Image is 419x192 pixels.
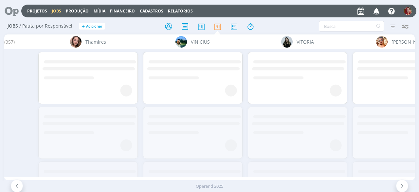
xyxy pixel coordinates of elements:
span: Jobs [8,23,18,29]
img: V [376,36,388,48]
button: Cadastros [138,9,165,14]
span: / Pauta por Responsável [19,23,72,29]
a: Financeiro [110,8,135,14]
img: G [404,7,412,15]
img: T [70,36,82,48]
span: Cadastros [140,8,163,14]
a: Produção [66,8,89,14]
button: Financeiro [108,9,137,14]
button: Mídia [92,9,107,14]
a: Projetos [27,8,47,14]
button: Relatórios [166,9,195,14]
button: Produção [64,9,91,14]
span: Adicionar [86,24,102,29]
a: Jobs [52,8,61,14]
span: VITORIA [297,38,314,45]
a: Mídia [94,8,105,14]
img: V [175,36,187,48]
a: Relatórios [168,8,193,14]
img: V [281,36,293,48]
button: Projetos [25,9,49,14]
span: + [82,23,85,30]
input: Busca [319,21,384,32]
span: VINICIUS [191,38,210,45]
button: Jobs [50,9,63,14]
button: +Adicionar [79,23,105,30]
button: G [404,5,412,17]
span: Thamires [85,38,106,45]
span: (357) [4,38,15,45]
